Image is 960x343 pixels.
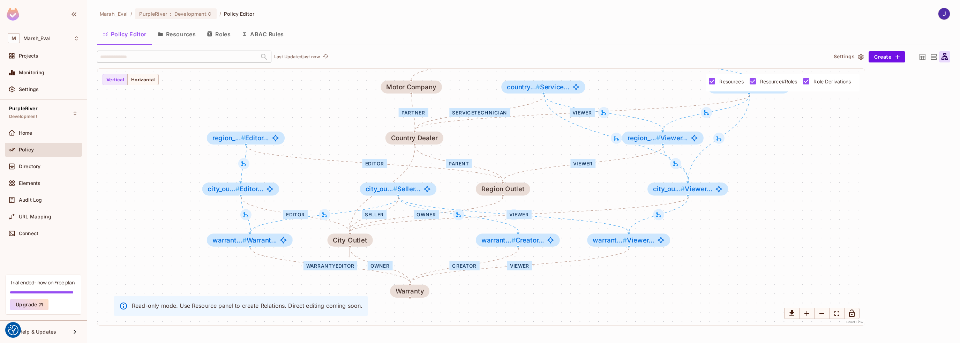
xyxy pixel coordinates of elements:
[386,83,436,91] div: Motor Company
[536,83,540,91] span: #
[476,182,530,195] span: region_outlet
[212,134,245,142] span: region_...
[350,197,399,232] g: Edge from city_outlet#Seller to city_outlet
[396,288,424,295] div: Warranty
[97,25,152,43] button: Policy Editor
[481,237,544,244] span: Creator...
[385,132,443,144] span: country_dealer
[320,53,330,61] span: Click to refresh data
[212,237,277,244] span: Warrant...
[132,302,362,310] p: Read-only mode. Use Resource panel to create Relations. Direct editing coming soon.
[938,8,950,20] img: John Kelly
[399,108,428,117] div: partner
[9,106,38,111] span: PurpleRiver
[593,236,627,244] span: warrant...
[8,325,18,335] img: Revisit consent button
[10,279,75,286] div: Trial ended- now on Free plan
[250,248,410,283] g: Edge from warranty#WarrantyEditor to warranty
[501,81,585,94] span: country_dealer#ServiceTechnician
[202,182,279,195] span: city_outlet#Editor
[219,10,221,17] li: /
[507,83,540,91] span: country...
[656,134,660,142] span: #
[8,33,20,43] span: M
[628,134,660,142] span: region_...
[19,197,42,203] span: Audit Log
[622,132,704,144] div: region_outlet#Viewer
[103,74,128,85] button: Vertical
[719,78,743,85] span: Resources
[139,10,167,17] span: PurpleRiver
[846,320,864,324] a: React Flow attribution
[19,231,38,236] span: Connect
[360,182,436,195] span: city_outlet#Seller
[511,236,516,244] span: #
[212,236,247,244] span: warrant...
[241,134,245,142] span: #
[333,237,367,244] div: City Outlet
[412,95,415,130] g: Edge from motor_company to country_dealer
[10,299,48,310] button: Upgrade
[381,81,442,94] div: motor_company
[813,78,851,85] span: Role Derivations
[350,197,688,232] g: Edge from city_outlet#Viewer to city_outlet
[623,236,627,244] span: #
[224,10,255,17] span: Policy Editor
[328,234,373,247] span: city_outlet
[212,134,269,142] span: Editor...
[362,159,387,169] div: Editor
[681,185,685,193] span: #
[174,10,207,17] span: Development
[127,74,159,85] button: Horizontal
[19,53,38,59] span: Projects
[708,81,790,94] div: country_dealer#Viewer
[410,248,629,283] g: Edge from warranty#Viewer to warranty
[207,132,285,144] div: region_outlet#Editor
[799,308,815,319] button: Zoom In
[23,36,51,41] span: Workspace: Marsh_Eval
[350,146,415,232] g: Edge from country_dealer to city_outlet
[449,261,479,270] div: Creator
[663,146,688,181] g: Edge from region_outlet#Viewer to city_outlet#Viewer
[19,180,40,186] span: Elements
[391,134,438,142] div: Country Dealer
[152,25,201,43] button: Resources
[208,185,239,193] span: city_ou...
[784,308,860,319] div: Small button group
[481,185,525,193] div: Region Outlet
[415,95,544,130] g: Edge from country_dealer#ServiceTechnician to country_dealer
[19,147,34,152] span: Policy
[207,234,293,247] span: warranty#WarrantyEditor
[241,146,247,181] g: Edge from region_outlet#Editor to city_outlet#Editor
[481,236,516,244] span: warrant...
[415,95,749,130] g: Edge from country_dealer#Viewer to country_dealer
[570,159,595,169] div: Viewer
[653,185,712,193] span: Viewer...
[303,261,357,270] div: WarrantyEditor
[446,159,472,169] div: parent
[410,248,519,283] g: Edge from warranty#Creator to warranty
[362,210,387,219] div: Seller
[570,108,595,117] div: Viewer
[19,87,39,92] span: Settings
[647,182,728,195] span: city_outlet#Viewer
[201,25,236,43] button: Roles
[7,8,19,21] img: SReyMgAAAABJRU5ErkJggg==
[628,134,688,142] span: Viewer...
[241,197,350,232] g: Edge from city_outlet#Editor to city_outlet
[390,285,429,298] span: warranty
[130,10,132,17] li: /
[19,329,56,335] span: Help & Updates
[760,78,797,85] span: Resource#Roles
[414,210,439,219] div: owner
[19,70,45,75] span: Monitoring
[208,185,263,193] span: Editor...
[393,185,397,193] span: #
[19,164,40,169] span: Directory
[9,114,37,119] span: Development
